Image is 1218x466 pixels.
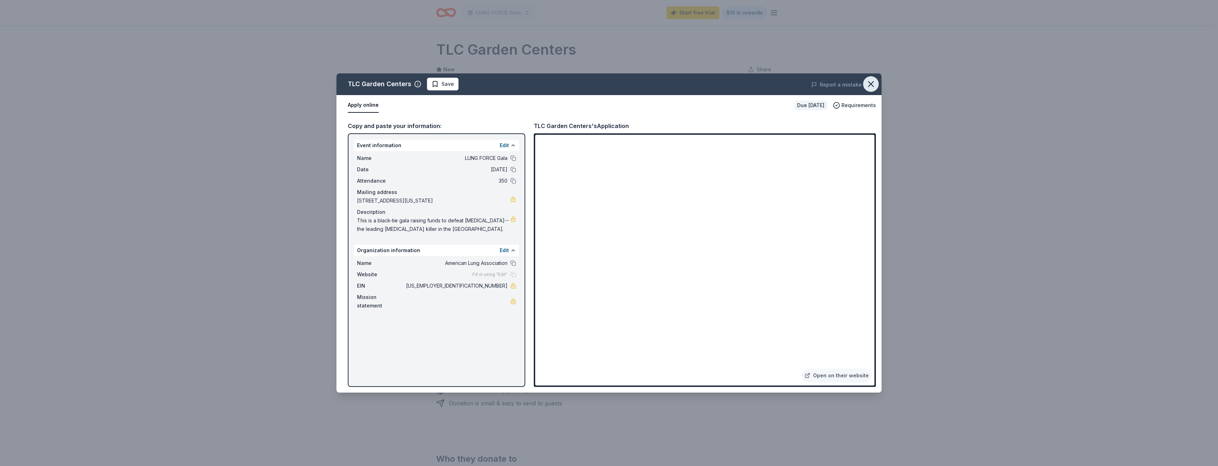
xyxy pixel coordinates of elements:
div: Description [357,208,516,216]
span: Name [357,154,405,162]
span: This is a black-tie gala raising funds to defeat [MEDICAL_DATA]--the leading [MEDICAL_DATA] kille... [357,216,510,233]
span: Name [357,259,405,267]
a: Open on their website [802,368,872,383]
span: Attendance [357,177,405,185]
span: 350 [405,177,507,185]
button: Requirements [833,101,876,110]
div: Copy and paste your information: [348,121,525,131]
span: [US_EMPLOYER_IDENTIFICATION_NUMBER] [405,282,507,290]
span: American Lung Association [405,259,507,267]
span: EIN [357,282,405,290]
span: Fill in using "Edit" [472,272,507,277]
span: Save [441,80,454,88]
span: [STREET_ADDRESS][US_STATE] [357,196,510,205]
button: Edit [500,246,509,255]
span: [DATE] [405,165,507,174]
div: TLC Garden Centers [348,78,411,90]
span: Requirements [841,101,876,110]
span: Mission statement [357,293,405,310]
span: LUNG FORCE Gala [405,154,507,162]
div: TLC Garden Centers's Application [534,121,629,131]
div: Mailing address [357,188,516,196]
div: Event information [354,140,519,151]
div: Organization information [354,245,519,256]
div: Due [DATE] [794,100,827,110]
button: Report a mistake [811,81,862,89]
button: Edit [500,141,509,150]
button: Save [427,78,459,90]
button: Apply online [348,98,379,113]
span: Date [357,165,405,174]
span: Website [357,270,405,279]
